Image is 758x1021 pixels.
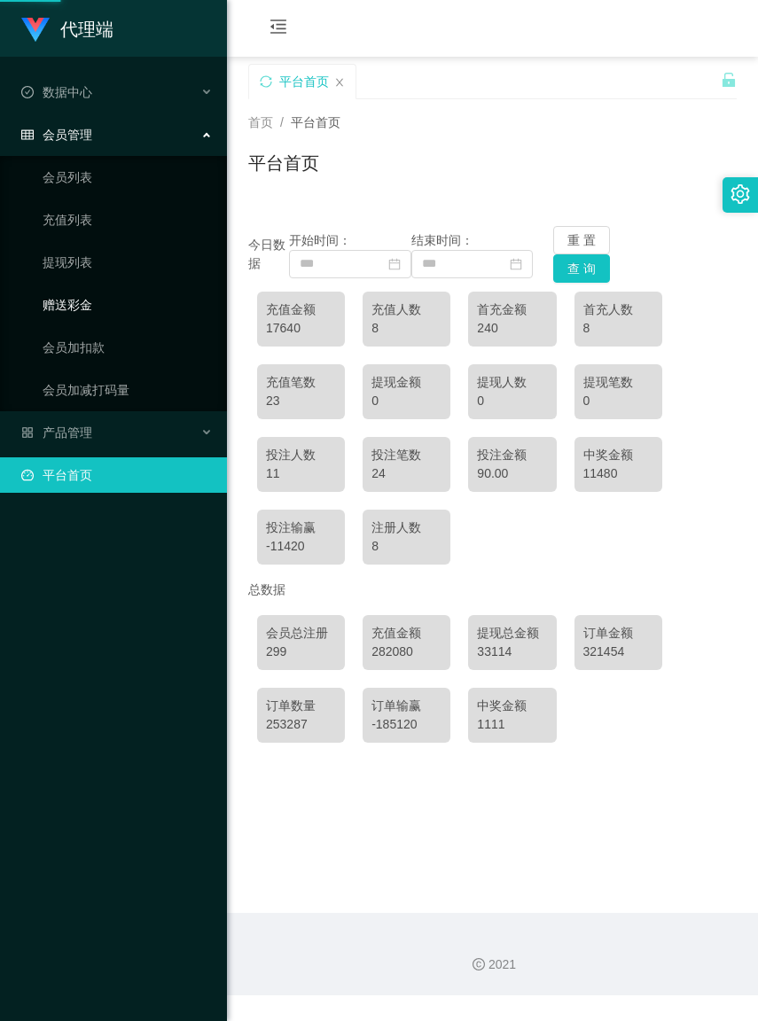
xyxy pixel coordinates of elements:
[721,72,737,88] i: 图标: unlock
[477,697,547,715] div: 中奖金额
[371,624,442,643] div: 充值金额
[241,955,744,974] div: 2021
[334,77,345,88] i: 图标: close
[266,373,336,392] div: 充值笔数
[248,573,737,606] div: 总数据
[21,425,92,440] span: 产品管理
[583,300,653,319] div: 首充人数
[477,624,547,643] div: 提现总金额
[371,446,442,464] div: 投注笔数
[43,202,213,238] a: 充值列表
[266,319,336,338] div: 17640
[477,715,547,734] div: 1111
[266,624,336,643] div: 会员总注册
[266,392,336,410] div: 23
[583,319,653,338] div: 8
[477,300,547,319] div: 首充金额
[260,75,272,88] i: 图标: sync
[248,1,309,58] i: 图标: menu-fold
[21,426,34,439] i: 图标: appstore-o
[583,392,653,410] div: 0
[371,373,442,392] div: 提现金额
[583,446,653,464] div: 中奖金额
[371,300,442,319] div: 充值人数
[289,233,351,247] span: 开始时间：
[43,160,213,195] a: 会员列表
[371,319,442,338] div: 8
[280,115,284,129] span: /
[477,643,547,661] div: 33114
[473,958,485,970] i: 图标: copyright
[266,537,336,556] div: -11420
[583,464,653,483] div: 11480
[266,715,336,734] div: 253287
[266,643,336,661] div: 299
[21,129,34,141] i: 图标: table
[477,446,547,464] div: 投注金额
[21,457,213,493] a: 图标: dashboard平台首页
[731,184,750,204] i: 图标: setting
[248,236,289,273] div: 今日数据
[291,115,340,129] span: 平台首页
[371,518,442,537] div: 注册人数
[371,643,442,661] div: 282080
[43,287,213,323] a: 赠送彩金
[371,392,442,410] div: 0
[266,300,336,319] div: 充值金额
[477,319,547,338] div: 240
[477,392,547,410] div: 0
[371,697,442,715] div: 订单输赢
[43,372,213,408] a: 会员加减打码量
[21,85,92,99] span: 数据中心
[477,464,547,483] div: 90.00
[21,86,34,98] i: 图标: check-circle-o
[477,373,547,392] div: 提现人数
[553,254,610,283] button: 查 询
[371,464,442,483] div: 24
[21,21,113,35] a: 代理端
[583,624,653,643] div: 订单金额
[248,115,273,129] span: 首页
[411,233,473,247] span: 结束时间：
[371,715,442,734] div: -185120
[266,446,336,464] div: 投注人数
[388,258,401,270] i: 图标: calendar
[583,373,653,392] div: 提现笔数
[248,150,319,176] h1: 平台首页
[43,245,213,280] a: 提现列表
[583,643,653,661] div: 321454
[266,518,336,537] div: 投注输赢
[43,330,213,365] a: 会员加扣款
[553,226,610,254] button: 重 置
[371,537,442,556] div: 8
[60,1,113,58] h1: 代理端
[510,258,522,270] i: 图标: calendar
[21,18,50,43] img: logo.9652507e.png
[266,697,336,715] div: 订单数量
[279,65,329,98] div: 平台首页
[266,464,336,483] div: 11
[21,128,92,142] span: 会员管理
